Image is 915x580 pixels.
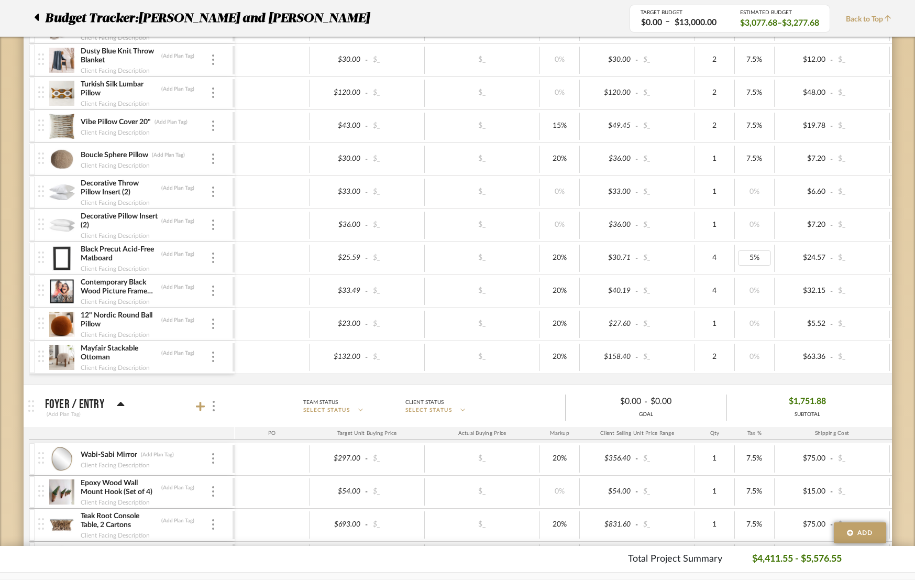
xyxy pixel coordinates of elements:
[80,32,150,43] div: Client Facing Description
[583,349,634,365] div: $158.40
[453,283,511,299] div: $_
[313,484,364,499] div: $54.00
[363,454,370,464] span: -
[543,517,576,532] div: 20%
[363,286,370,297] span: -
[640,250,691,266] div: $_
[370,151,421,167] div: $_
[775,427,890,440] div: Shipping Cost
[789,411,826,419] div: SUBTOTAL
[80,363,150,373] div: Client Facing Description
[777,17,782,29] span: –
[835,451,886,466] div: $_
[363,253,370,264] span: -
[634,352,640,363] span: -
[38,518,44,530] img: vertical-grip.svg
[140,451,174,458] div: (Add Plan Tag)
[363,88,370,99] span: -
[835,118,886,134] div: $_
[313,118,364,134] div: $43.00
[640,283,691,299] div: $_
[698,118,731,134] div: 2
[453,451,511,466] div: $_
[640,517,691,532] div: $_
[363,352,370,363] span: -
[634,286,640,297] span: -
[829,187,835,198] span: -
[543,217,576,233] div: 0%
[38,351,44,362] img: vertical-grip.svg
[80,231,150,241] div: Client Facing Description
[49,446,75,472] img: 2195a31f-b3bc-4d07-866b-f40ceb66c170_50x50.jpg
[161,484,195,491] div: (Add Plan Tag)
[634,253,640,264] span: -
[80,497,150,508] div: Client Facing Description
[698,349,731,365] div: 2
[835,484,886,499] div: $_
[154,118,188,126] div: (Add Plan Tag)
[698,52,731,68] div: 2
[49,512,75,538] img: 31ae38e9-f93a-4cc9-a238-537bcf2047cc_50x50.jpg
[80,160,150,171] div: Client Facing Description
[634,88,640,99] span: -
[313,184,364,200] div: $33.00
[370,184,421,200] div: $_
[212,220,214,230] img: 3dots-v.svg
[80,80,158,99] div: Turkish Silk Lumbar Pillow
[49,147,75,172] img: 1de43083-a81e-4ada-a915-3bab17f5b8ce_50x50.jpg
[363,187,370,198] span: -
[38,86,44,98] img: vertical-grip.svg
[313,85,364,101] div: $120.00
[583,85,634,101] div: $120.00
[235,427,310,440] div: PO
[453,316,511,332] div: $_
[363,55,370,65] span: -
[778,151,829,167] div: $7.20
[212,54,214,65] img: 3dots-v.svg
[829,352,835,363] span: -
[778,316,829,332] div: $5.52
[80,530,150,541] div: Client Facing Description
[151,151,185,159] div: (Add Plan Tag)
[45,398,104,411] p: Foyer / Entry
[829,154,835,165] span: -
[583,52,634,68] div: $30.00
[80,212,158,231] div: Decorative Pillow Insert (2)
[453,85,511,101] div: $_
[574,393,644,410] div: $0.00
[640,484,691,499] div: $_
[835,85,886,101] div: $_
[778,118,829,134] div: $19.78
[80,99,150,109] div: Client Facing Description
[38,152,44,164] img: vertical-grip.svg
[313,283,364,299] div: $33.49
[212,453,214,464] img: 3dots-v.svg
[212,352,214,362] img: 3dots-v.svg
[313,451,364,466] div: $297.00
[740,9,819,16] div: ESTIMATED BUDGET
[80,311,158,330] div: 12" Nordic Round Ball Pillow
[640,217,691,233] div: $_
[38,218,44,230] img: vertical-grip.svg
[634,55,640,65] span: -
[313,52,364,68] div: $30.00
[738,217,771,233] div: 0%
[370,283,421,299] div: $_
[634,520,640,530] span: -
[583,184,634,200] div: $33.00
[640,85,691,101] div: $_
[363,319,370,330] span: -
[583,217,634,233] div: $36.00
[640,451,691,466] div: $_
[49,114,75,139] img: 6af162a9-2d74-4be0-ac89-d98db0a5a566_50x50.jpg
[212,319,214,329] img: 3dots-v.svg
[370,85,421,101] div: $_
[161,283,195,291] div: (Add Plan Tag)
[671,17,720,29] div: $13,000.00
[543,85,576,101] div: 0%
[370,217,421,233] div: $_
[49,81,75,106] img: 1bbff273-3627-4891-800d-7033c7723436_50x50.jpg
[212,286,214,296] img: 3dots-v.svg
[313,349,364,365] div: $132.00
[698,451,731,466] div: 1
